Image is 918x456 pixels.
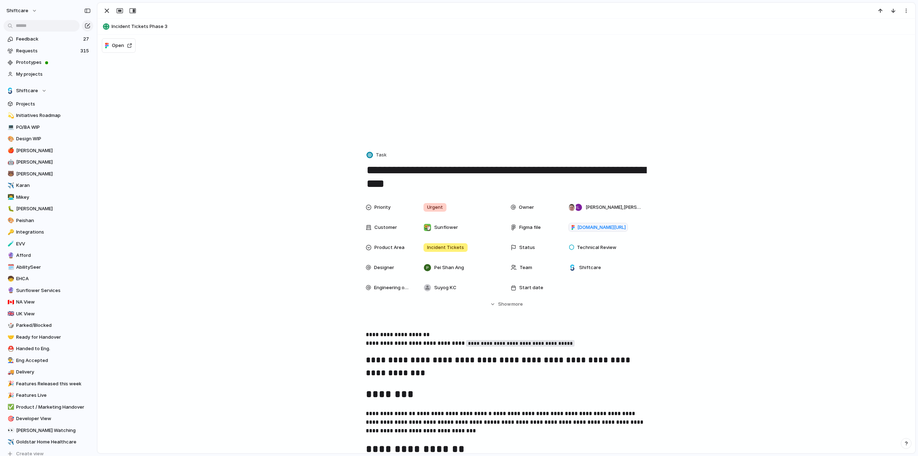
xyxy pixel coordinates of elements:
[498,301,511,308] span: Show
[6,252,14,259] button: 🔮
[16,124,91,131] span: PO/BA WIP
[4,355,93,366] a: 👨‍🏭Eng Accepted
[8,333,13,341] div: 🤝
[80,47,90,55] span: 315
[16,159,91,166] span: [PERSON_NAME]
[4,227,93,238] div: 🔑Integrations
[4,297,93,307] div: 🇨🇦NA View
[6,368,14,376] button: 🚚
[16,170,91,178] span: [PERSON_NAME]
[16,36,81,43] span: Feedback
[8,146,13,155] div: 🍎
[4,110,93,121] a: 💫Initiatives Roadmap
[16,357,91,364] span: Eng Accepted
[4,437,93,447] a: ✈️Goldstar Home Healthcare
[16,147,91,154] span: [PERSON_NAME]
[6,415,14,422] button: 🎯
[4,425,93,436] a: 👀[PERSON_NAME] Watching
[4,273,93,284] div: 🧒EHCA
[16,427,91,434] span: [PERSON_NAME] Watching
[8,170,13,178] div: 🐻
[6,438,14,446] button: ✈️
[16,47,78,55] span: Requests
[365,150,389,160] button: Task
[16,135,91,142] span: Design WIP
[4,203,93,214] div: 🐛[PERSON_NAME]
[4,379,93,389] a: 🎉Features Released this week
[4,390,93,401] a: 🎉Features Live
[8,112,13,120] div: 💫
[427,244,464,251] span: Incident Tickets
[4,250,93,261] a: 🔮Afford
[6,287,14,294] button: 🔮
[4,34,93,44] a: Feedback27
[8,135,13,143] div: 🎨
[6,182,14,189] button: ✈️
[4,402,93,413] div: ✅Product / Marketing Handover
[8,216,13,225] div: 🎨
[4,192,93,203] div: 👨‍💻Mikey
[8,321,13,330] div: 🎲
[6,147,14,154] button: 🍎
[374,204,391,211] span: Priority
[4,367,93,377] a: 🚚Delivery
[4,332,93,343] a: 🤝Ready for Handover
[4,215,93,226] a: 🎨Peishan
[4,122,93,133] a: 💻PO/BA WIP
[6,240,14,248] button: 🧪
[8,251,13,260] div: 🔮
[83,36,90,43] span: 27
[6,357,14,364] button: 👨‍🏭
[4,133,93,144] div: 🎨Design WIP
[16,59,91,66] span: Prototypes
[8,391,13,400] div: 🎉
[4,309,93,319] a: 🇬🇧UK View
[16,404,91,411] span: Product / Marketing Handover
[577,244,616,251] span: Technical Review
[4,239,93,249] a: 🧪EVV
[8,263,13,271] div: 🗓️
[6,334,14,341] button: 🤝
[16,252,91,259] span: Afford
[4,169,93,179] a: 🐻[PERSON_NAME]
[4,180,93,191] div: ✈️Karan
[366,298,647,311] button: Showmore
[16,287,91,294] span: Sunflower Services
[4,413,93,424] div: 🎯Developer View
[6,170,14,178] button: 🐻
[8,228,13,236] div: 🔑
[374,264,394,271] span: Designer
[579,264,601,271] span: Shiftcare
[6,345,14,352] button: ⛑️
[4,157,93,168] div: 🤖[PERSON_NAME]
[427,204,443,211] span: Urgent
[4,262,93,273] a: 🗓️AbilitySeer
[6,135,14,142] button: 🎨
[8,345,13,353] div: ⛑️
[16,275,91,282] span: EHCA
[8,380,13,388] div: 🎉
[8,298,13,306] div: 🇨🇦
[16,240,91,248] span: EVV
[16,87,38,94] span: Shiftcare
[8,368,13,376] div: 🚚
[8,438,13,446] div: ✈️
[577,224,626,231] span: [DOMAIN_NAME][URL]
[6,275,14,282] button: 🧒
[376,151,387,159] span: Task
[6,322,14,329] button: 🎲
[16,380,91,387] span: Features Released this week
[8,415,13,423] div: 🎯
[6,392,14,399] button: 🎉
[16,392,91,399] span: Features Live
[6,229,14,236] button: 🔑
[16,322,91,329] span: Parked/Blocked
[4,145,93,156] div: 🍎[PERSON_NAME]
